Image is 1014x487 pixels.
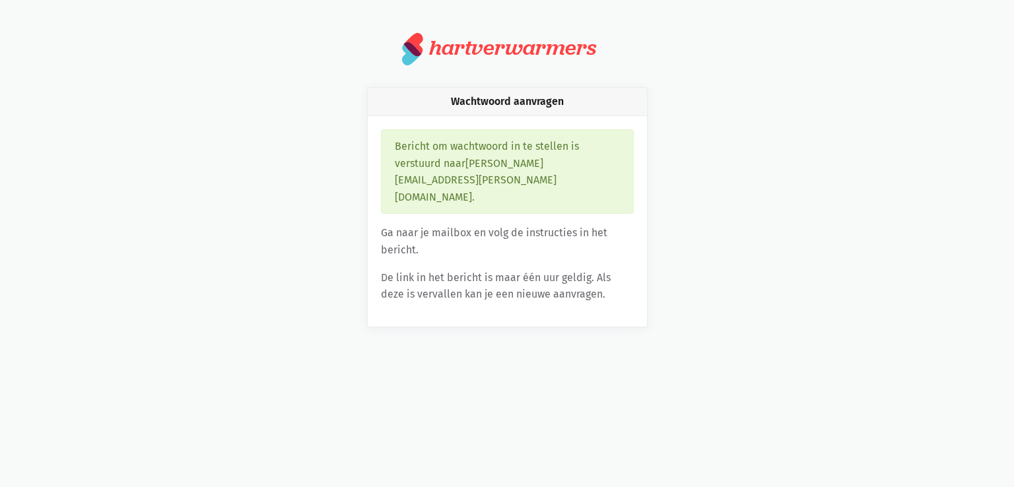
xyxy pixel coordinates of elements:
img: logo.svg [402,32,424,66]
p: De link in het bericht is maar één uur geldig. Als deze is vervallen kan je een nieuwe aanvragen. [381,269,634,303]
div: hartverwarmers [429,36,596,60]
p: Ga naar je mailbox en volg de instructies in het bericht. [381,224,634,258]
div: Wachtwoord aanvragen [368,88,647,116]
div: Bericht om wachtwoord in te stellen is verstuurd naar [PERSON_NAME][EMAIL_ADDRESS][PERSON_NAME][D... [381,129,634,214]
a: hartverwarmers [402,32,612,66]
